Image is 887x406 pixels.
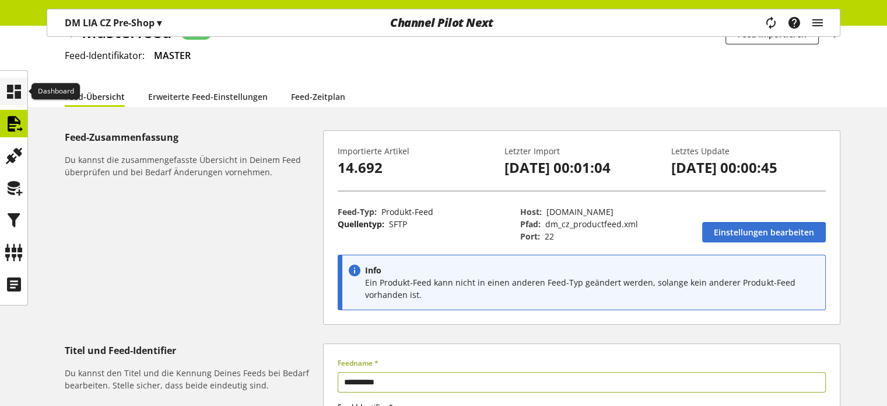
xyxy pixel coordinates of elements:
[157,16,162,29] span: ▾
[671,145,826,157] p: Letztes Update
[338,358,378,368] span: Feedname *
[702,222,826,242] a: Einstellungen bearbeiten
[545,218,638,230] span: dm_cz_productfeed.xml
[65,49,145,62] span: Feed-Identifikator:
[338,145,492,157] p: Importierte Artikel
[31,83,80,99] div: Dashboard
[545,231,554,242] span: 22
[389,218,407,230] span: SFTP
[65,154,318,178] h6: Du kannst die zusammengefasste Übersicht in Deinem Feed überprüfen und bei Bedarf Änderungen vorn...
[338,218,384,230] span: Quellentyp:
[148,91,268,103] a: Erweiterte Feed-Einstellungen
[65,130,318,144] h5: Feed-Zusammenfassung
[520,218,541,230] span: Pfad:
[381,206,433,217] span: Produkt-Feed
[546,206,613,217] span: ftp.channelpilot.com
[291,91,345,103] a: Feed-Zeitplan
[504,157,659,178] p: [DATE] 00:01:04
[65,367,318,391] h6: Du kannst den Titel und die Kennung Deines Feeds bei Bedarf bearbeiten. Stelle sicher, dass beide...
[714,226,814,238] span: Einstellungen bearbeiten
[154,49,191,62] span: MASTER
[671,157,826,178] p: [DATE] 00:00:45
[47,9,840,37] nav: main navigation
[504,145,659,157] p: Letzter Import
[365,276,820,301] p: Ein Produkt-Feed kann nicht in einen anderen Feed-Typ geändert werden, solange kein anderer Produ...
[520,231,540,242] span: Port:
[65,343,318,358] h5: Titel und Feed-Identifier
[365,264,820,276] p: Info
[65,16,162,30] p: DM LIA CZ Pre-Shop
[338,206,377,217] span: Feed-Typ:
[520,206,542,217] span: Host:
[338,157,492,178] p: 14.692
[65,91,125,103] a: Feed-Übersicht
